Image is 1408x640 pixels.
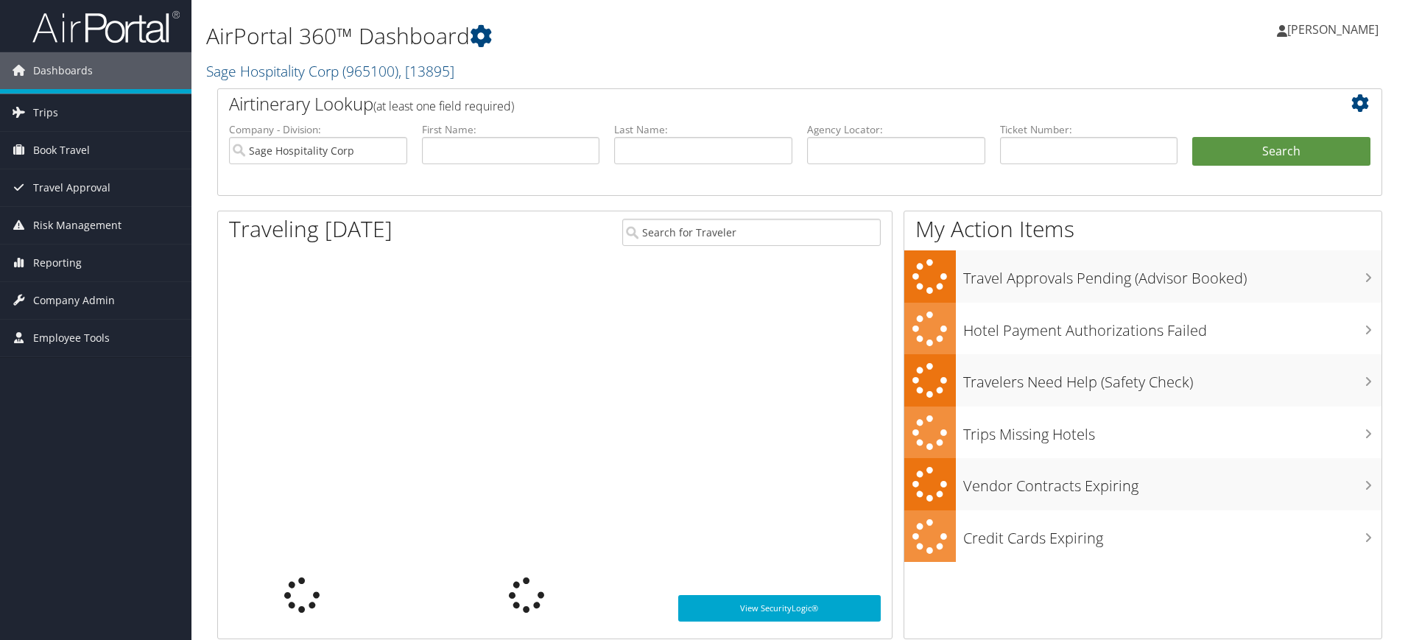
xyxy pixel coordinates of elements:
[904,214,1381,245] h1: My Action Items
[963,417,1381,445] h3: Trips Missing Hotels
[1192,137,1370,166] button: Search
[206,21,998,52] h1: AirPortal 360™ Dashboard
[373,98,514,114] span: (at least one field required)
[614,122,792,137] label: Last Name:
[904,250,1381,303] a: Travel Approvals Pending (Advisor Booked)
[33,52,93,89] span: Dashboards
[963,313,1381,341] h3: Hotel Payment Authorizations Failed
[904,407,1381,459] a: Trips Missing Hotels
[206,61,454,81] a: Sage Hospitality Corp
[342,61,398,81] span: ( 965100 )
[678,595,881,622] a: View SecurityLogic®
[33,320,110,356] span: Employee Tools
[904,303,1381,355] a: Hotel Payment Authorizations Failed
[1000,122,1178,137] label: Ticket Number:
[33,207,122,244] span: Risk Management
[422,122,600,137] label: First Name:
[963,468,1381,496] h3: Vendor Contracts Expiring
[33,132,90,169] span: Book Travel
[1277,7,1393,52] a: [PERSON_NAME]
[904,458,1381,510] a: Vendor Contracts Expiring
[1287,21,1379,38] span: [PERSON_NAME]
[622,219,881,246] input: Search for Traveler
[33,169,110,206] span: Travel Approval
[963,521,1381,549] h3: Credit Cards Expiring
[904,510,1381,563] a: Credit Cards Expiring
[32,10,180,44] img: airportal-logo.png
[963,261,1381,289] h3: Travel Approvals Pending (Advisor Booked)
[33,94,58,131] span: Trips
[963,365,1381,393] h3: Travelers Need Help (Safety Check)
[33,282,115,319] span: Company Admin
[398,61,454,81] span: , [ 13895 ]
[229,91,1273,116] h2: Airtinerary Lookup
[229,214,393,245] h1: Traveling [DATE]
[904,354,1381,407] a: Travelers Need Help (Safety Check)
[33,245,82,281] span: Reporting
[229,122,407,137] label: Company - Division:
[807,122,985,137] label: Agency Locator:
